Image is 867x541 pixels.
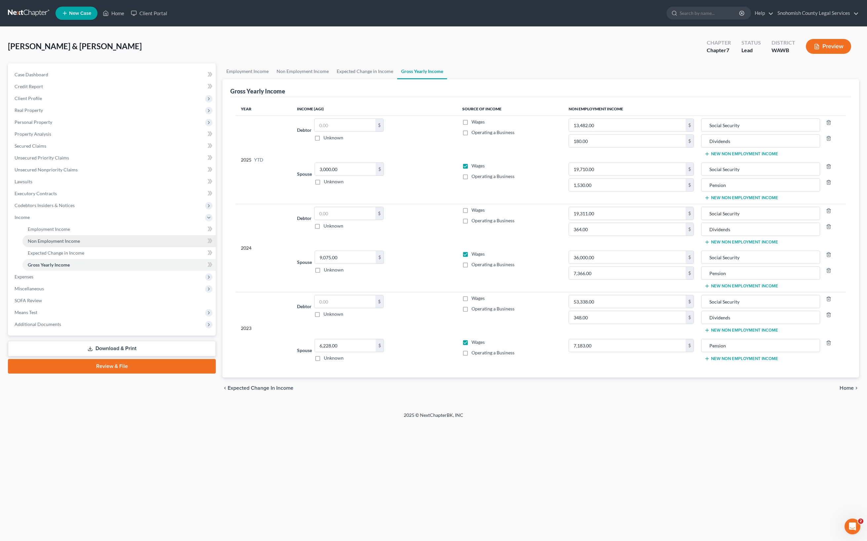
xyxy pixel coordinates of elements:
span: Operating a Business [471,129,514,135]
label: Unknown [324,178,344,185]
input: Source of Income [705,311,816,324]
div: $ [686,295,694,308]
input: 0.00 [569,311,685,324]
a: Client Portal [128,7,170,19]
span: Case Dashboard [15,72,48,77]
label: Unknown [324,267,344,273]
div: $ [376,163,384,175]
span: Operating a Business [471,350,514,355]
input: 0.00 [569,295,685,308]
span: Unsecured Priority Claims [15,155,69,161]
div: $ [376,339,384,352]
span: Property Analysis [15,131,51,137]
input: 0.00 [569,179,685,191]
a: Employment Income [22,223,216,235]
a: Non Employment Income [273,63,333,79]
span: Personal Property [15,119,52,125]
input: Source of Income [705,207,816,220]
span: Expected Change in Income [28,250,84,256]
div: $ [686,179,694,191]
span: Lawsuits [15,179,32,184]
label: Spouse [297,170,312,177]
input: 0.00 [569,223,685,235]
a: Employment Income [222,63,273,79]
input: 0.00 [315,295,375,308]
span: Means Test [15,309,37,315]
span: Wages [471,119,485,125]
div: Lead [741,47,761,54]
button: New Non Employment Income [704,356,778,361]
div: Chapter [707,47,731,54]
div: $ [686,163,694,175]
button: New Non Employment Income [704,283,778,289]
input: Source of Income [705,251,816,264]
span: Miscellaneous [15,286,44,291]
input: Source of Income [705,223,816,235]
span: Secured Claims [15,143,46,149]
div: WAWB [772,47,795,54]
a: Expected Change in Income [333,63,397,79]
div: $ [686,135,694,147]
input: Source of Income [705,135,816,147]
input: 0.00 [569,207,685,220]
div: $ [375,207,383,220]
span: Non Employment Income [28,238,80,244]
a: Download & Print [8,341,216,356]
input: 0.00 [315,339,376,352]
span: 7 [726,47,729,53]
span: SOFA Review [15,298,42,303]
input: Source of Income [705,295,816,308]
a: Secured Claims [9,140,216,152]
th: Income (AGI) [292,102,457,116]
a: Credit Report [9,81,216,92]
span: Credit Report [15,84,43,89]
span: Income [15,214,30,220]
div: 2025 © NextChapterBK, INC [245,412,622,424]
span: Unsecured Nonpriority Claims [15,167,78,172]
div: $ [686,251,694,264]
button: chevron_left Expected Change in Income [222,385,293,391]
span: Wages [471,251,485,257]
span: Wages [471,163,485,168]
i: chevron_right [854,385,859,391]
div: $ [686,119,694,131]
span: Expenses [15,274,33,279]
a: Snohomish County Legal Services [774,7,859,19]
span: Operating a Business [471,218,514,223]
label: Unknown [323,311,343,317]
input: Search by name... [680,7,740,19]
i: chevron_left [222,385,228,391]
label: Spouse [297,347,312,354]
a: Home [99,7,128,19]
div: 2023 [241,295,286,361]
div: 2025 [241,119,286,201]
span: New Case [69,11,91,16]
span: Gross Yearly Income [28,262,70,268]
span: Operating a Business [471,173,514,179]
input: Source of Income [705,339,816,352]
span: 2 [858,519,863,524]
input: Source of Income [705,119,816,131]
a: Executory Contracts [9,188,216,199]
button: New Non Employment Income [704,195,778,200]
label: Debtor [297,303,312,310]
span: Wages [471,207,485,213]
div: $ [686,311,694,324]
iframe: Intercom live chat [845,519,860,534]
label: Debtor [297,215,312,222]
input: 0.00 [569,163,685,175]
label: Spouse [297,259,312,266]
div: Chapter [707,39,731,47]
button: Home chevron_right [840,385,859,391]
a: Help [751,7,773,19]
div: $ [686,267,694,279]
input: Source of Income [705,179,816,191]
label: Unknown [323,223,343,229]
div: $ [686,223,694,235]
a: Expected Change in Income [22,247,216,259]
div: Gross Yearly Income [230,87,285,95]
input: 0.00 [569,119,685,131]
a: Unsecured Priority Claims [9,152,216,164]
label: Unknown [323,134,343,141]
th: Year [236,102,292,116]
